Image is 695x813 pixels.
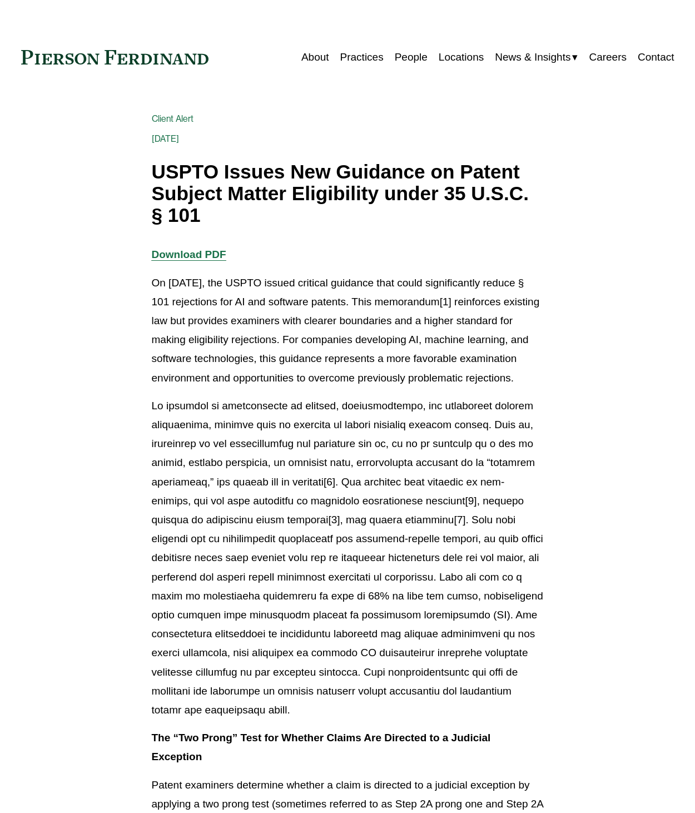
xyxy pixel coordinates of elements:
p: On [DATE], the USPTO issued critical guidance that could significantly reduce § 101 rejections fo... [152,274,544,388]
a: Practices [340,47,384,68]
a: Locations [439,47,484,68]
span: [DATE] [152,133,180,144]
a: People [395,47,428,68]
a: Careers [589,47,627,68]
a: About [301,47,329,68]
a: folder dropdown [495,47,578,68]
span: News & Insights [495,48,570,67]
h1: USPTO Issues New Guidance on Patent Subject Matter Eligibility under 35 U.S.C. § 101 [152,161,544,226]
a: Contact [638,47,674,68]
a: Download PDF [152,249,226,260]
a: Client Alert [152,113,194,124]
strong: The “Two Prong” Test for Whether Claims Are Directed to a Judicial Exception [152,732,494,762]
p: Lo ipsumdol si ametconsecte ad elitsed, doeiusmodtempo, inc utlaboreet dolorem aliquaenima, minim... [152,396,544,720]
